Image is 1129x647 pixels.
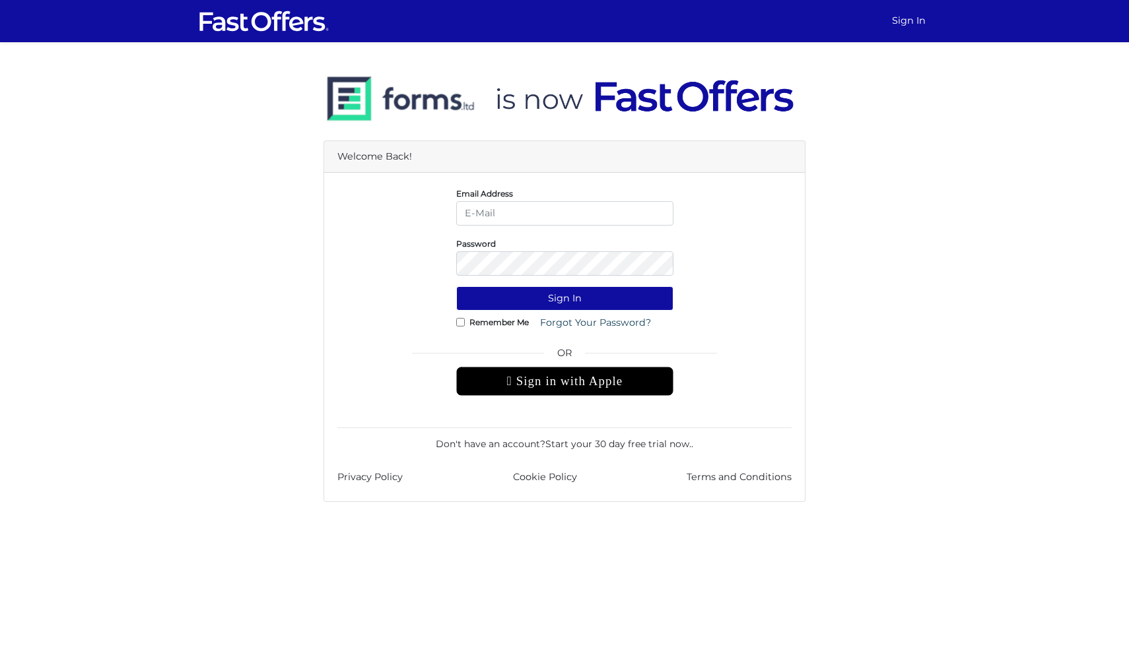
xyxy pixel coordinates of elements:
[456,367,673,396] div: Sign in with Apple
[456,201,673,226] input: E-Mail
[531,311,660,335] a: Forgot Your Password?
[337,427,792,451] div: Don't have an account? .
[687,470,792,485] a: Terms and Conditions
[456,192,513,195] label: Email Address
[887,8,931,34] a: Sign In
[456,242,496,245] label: Password
[324,141,805,173] div: Welcome Back!
[456,286,673,311] button: Sign In
[513,470,577,485] a: Cookie Policy
[456,346,673,367] span: OR
[469,321,529,324] label: Remember Me
[545,438,691,450] a: Start your 30 day free trial now.
[337,470,403,485] a: Privacy Policy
